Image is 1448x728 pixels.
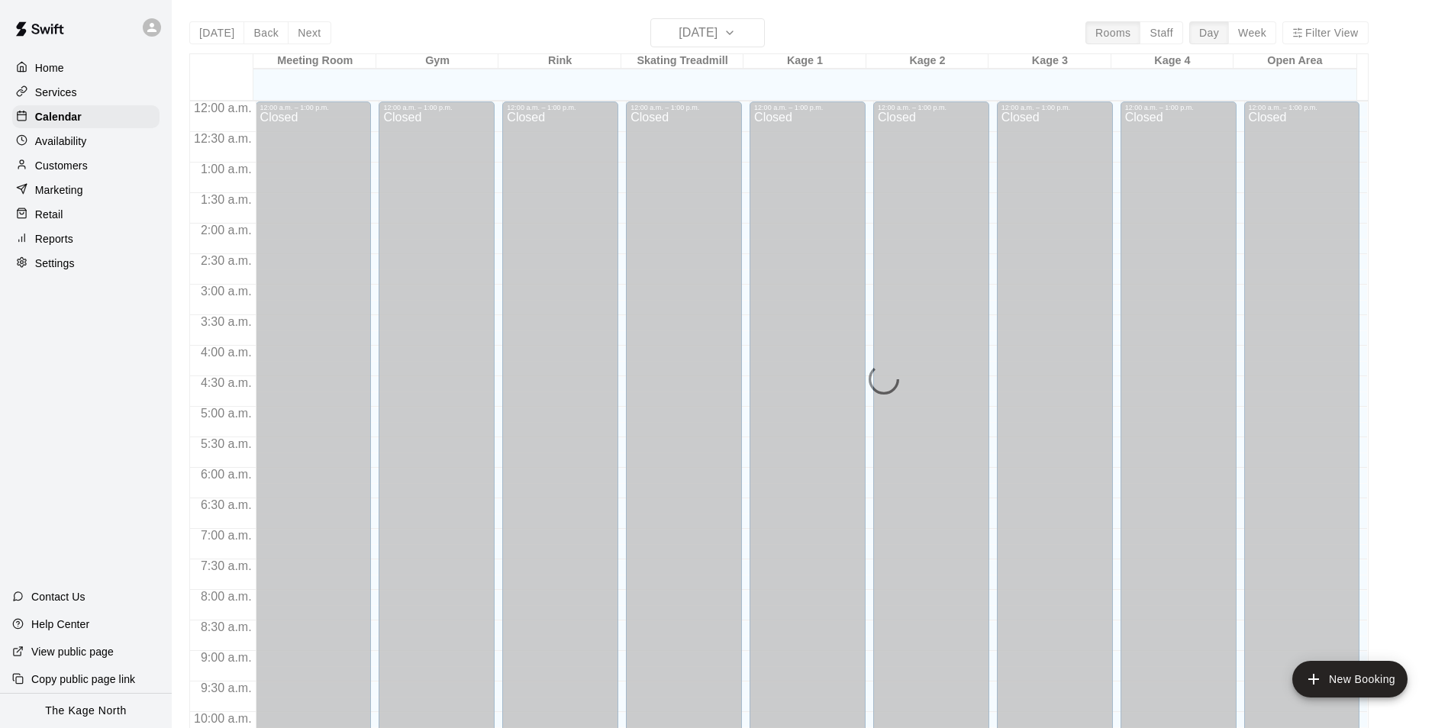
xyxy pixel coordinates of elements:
a: Retail [12,203,160,226]
p: Calendar [35,109,82,124]
span: 3:30 a.m. [197,315,256,328]
p: Availability [35,134,87,149]
div: 12:00 a.m. – 1:00 p.m. [1249,104,1356,111]
a: Marketing [12,179,160,201]
div: Kage 4 [1111,54,1234,69]
p: Reports [35,231,73,246]
p: Settings [35,256,75,271]
span: 10:00 a.m. [190,712,256,725]
a: Reports [12,227,160,250]
span: 5:30 a.m. [197,437,256,450]
a: Home [12,56,160,79]
a: Availability [12,130,160,153]
a: Services [12,81,160,104]
span: 4:00 a.m. [197,346,256,359]
div: Kage 3 [988,54,1111,69]
div: 12:00 a.m. – 1:00 p.m. [630,104,737,111]
p: Help Center [31,617,89,632]
span: 8:30 a.m. [197,620,256,633]
p: Services [35,85,77,100]
p: View public page [31,644,114,659]
div: 12:00 a.m. – 1:00 p.m. [878,104,985,111]
span: 6:00 a.m. [197,468,256,481]
button: add [1292,661,1408,697]
div: Meeting Room [253,54,376,69]
span: 3:00 a.m. [197,285,256,298]
span: 7:30 a.m. [197,559,256,572]
a: Customers [12,154,160,177]
div: 12:00 a.m. – 1:00 p.m. [383,104,490,111]
span: 4:30 a.m. [197,376,256,389]
p: Copy public page link [31,672,135,687]
p: The Kage North [45,703,127,719]
span: 12:00 a.m. [190,101,256,114]
a: Settings [12,252,160,275]
span: 2:30 a.m. [197,254,256,267]
span: 1:30 a.m. [197,193,256,206]
span: 8:00 a.m. [197,590,256,603]
a: Calendar [12,105,160,128]
div: Open Area [1234,54,1356,69]
p: Home [35,60,64,76]
span: 9:00 a.m. [197,651,256,664]
span: 6:30 a.m. [197,498,256,511]
span: 2:00 a.m. [197,224,256,237]
p: Retail [35,207,63,222]
div: 12:00 a.m. – 1:00 p.m. [754,104,861,111]
p: Marketing [35,182,83,198]
div: 12:00 a.m. – 1:00 p.m. [260,104,367,111]
div: Gym [376,54,498,69]
div: 12:00 a.m. – 1:00 p.m. [507,104,614,111]
div: Kage 2 [866,54,988,69]
p: Contact Us [31,589,85,604]
div: Skating Treadmill [621,54,743,69]
span: 7:00 a.m. [197,529,256,542]
span: 9:30 a.m. [197,681,256,694]
p: Customers [35,158,88,173]
span: 5:00 a.m. [197,407,256,420]
div: 12:00 a.m. – 1:00 p.m. [1125,104,1232,111]
span: 1:00 a.m. [197,163,256,176]
div: 12:00 a.m. – 1:00 p.m. [1001,104,1108,111]
span: 12:30 a.m. [190,132,256,145]
div: Kage 1 [743,54,866,69]
div: Rink [498,54,621,69]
